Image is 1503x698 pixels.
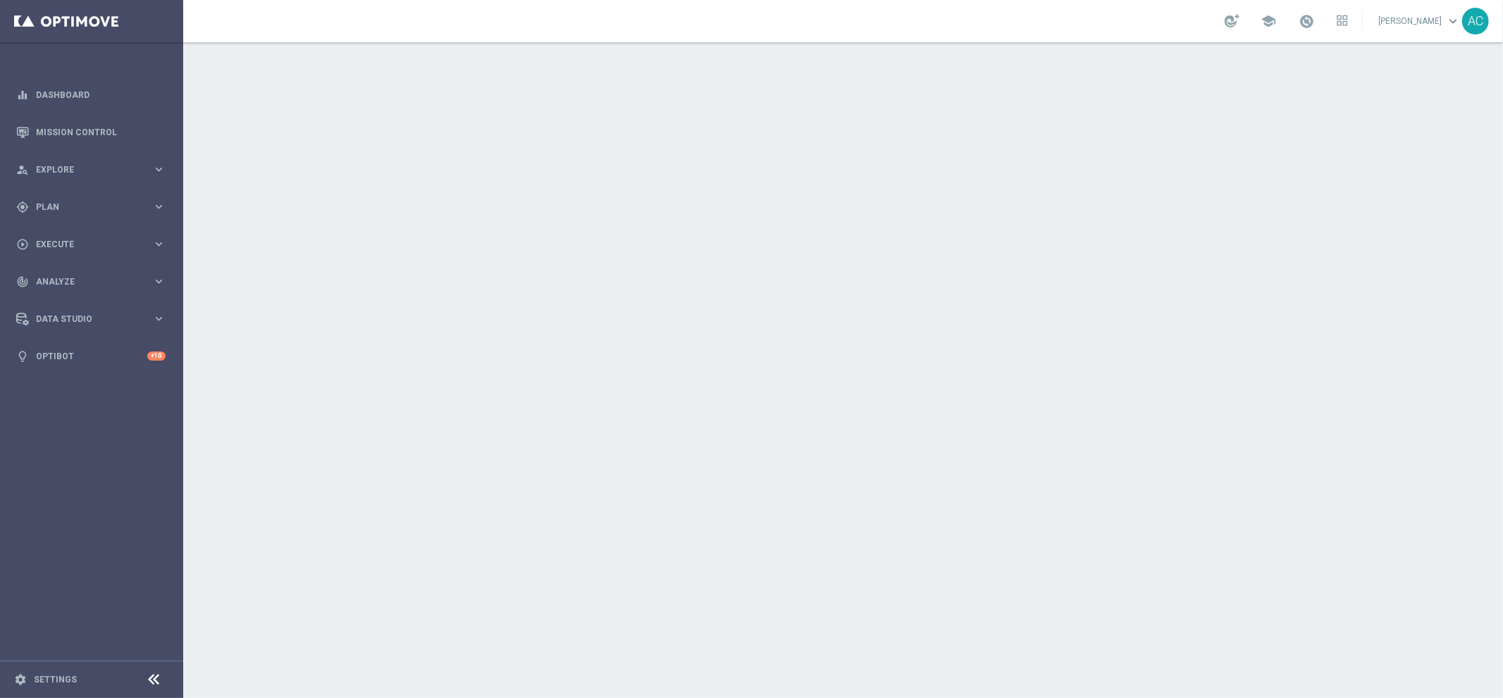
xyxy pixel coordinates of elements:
[16,89,29,101] i: equalizer
[152,200,166,213] i: keyboard_arrow_right
[16,337,166,375] div: Optibot
[14,673,27,686] i: settings
[16,89,166,101] button: equalizer Dashboard
[16,164,166,175] button: person_search Explore keyboard_arrow_right
[16,275,29,288] i: track_changes
[147,351,166,361] div: +10
[16,201,166,213] button: gps_fixed Plan keyboard_arrow_right
[152,275,166,288] i: keyboard_arrow_right
[36,166,152,174] span: Explore
[1377,11,1462,32] a: [PERSON_NAME]keyboard_arrow_down
[16,201,29,213] i: gps_fixed
[16,239,166,250] button: play_circle_outline Execute keyboard_arrow_right
[152,163,166,176] i: keyboard_arrow_right
[16,276,166,287] button: track_changes Analyze keyboard_arrow_right
[1445,13,1461,29] span: keyboard_arrow_down
[16,163,152,176] div: Explore
[16,113,166,151] div: Mission Control
[16,163,29,176] i: person_search
[16,350,29,363] i: lightbulb
[16,238,152,251] div: Execute
[36,76,166,113] a: Dashboard
[36,240,152,249] span: Execute
[16,201,152,213] div: Plan
[36,337,147,375] a: Optibot
[16,238,29,251] i: play_circle_outline
[1462,8,1489,35] div: AC
[152,312,166,325] i: keyboard_arrow_right
[16,127,166,138] button: Mission Control
[36,278,152,286] span: Analyze
[1261,13,1276,29] span: school
[36,113,166,151] a: Mission Control
[152,237,166,251] i: keyboard_arrow_right
[36,203,152,211] span: Plan
[36,315,152,323] span: Data Studio
[16,76,166,113] div: Dashboard
[34,675,77,684] a: Settings
[16,275,152,288] div: Analyze
[16,351,166,362] button: lightbulb Optibot +10
[16,313,152,325] div: Data Studio
[16,313,166,325] button: Data Studio keyboard_arrow_right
